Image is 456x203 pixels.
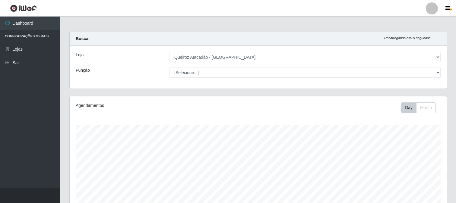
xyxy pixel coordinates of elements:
div: Toolbar with button groups [401,102,441,113]
img: CoreUI Logo [10,5,37,12]
button: Day [401,102,416,113]
i: Recarregando em 29 segundos... [384,36,433,40]
label: Função [76,67,90,73]
label: Loja [76,52,84,58]
div: Agendamentos [76,102,223,109]
div: First group [401,102,436,113]
strong: Buscar [76,36,90,41]
button: Month [416,102,436,113]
